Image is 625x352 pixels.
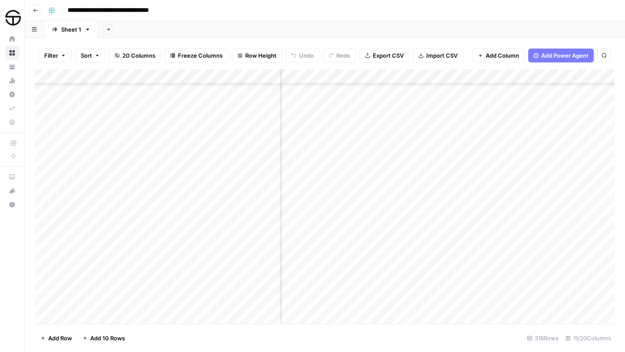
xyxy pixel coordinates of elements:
span: Add Power Agent [541,51,589,60]
span: Filter [44,51,58,60]
span: Row Height [245,51,276,60]
div: 11/20 Columns [562,331,615,345]
a: Settings [5,88,19,101]
span: Add Row [48,334,72,342]
button: Filter [39,49,72,62]
button: 20 Columns [109,49,161,62]
span: Add Column [486,51,519,60]
button: Redo [323,49,356,62]
span: Sort [81,51,92,60]
span: Freeze Columns [178,51,223,60]
span: 20 Columns [122,51,155,60]
a: Syncs [5,101,19,115]
button: Add Row [35,331,77,345]
button: Add Power Agent [528,49,594,62]
span: Add 10 Rows [90,334,125,342]
span: Export CSV [373,51,404,60]
div: Sheet 1 [61,25,81,34]
a: AirOps Academy [5,170,19,184]
a: Browse [5,46,19,60]
button: Add Column [472,49,525,62]
button: Export CSV [359,49,409,62]
a: Your Data [5,60,19,74]
a: Data Library [5,115,19,129]
img: SimpleTire Logo [5,10,21,26]
button: Sort [75,49,105,62]
button: Help + Support [5,198,19,212]
button: Freeze Columns [164,49,228,62]
span: Redo [336,51,350,60]
button: Workspace: SimpleTire [5,7,19,29]
a: Sheet 1 [44,21,98,38]
button: Add 10 Rows [77,331,130,345]
button: Row Height [232,49,282,62]
span: Undo [299,51,314,60]
button: Undo [286,49,319,62]
button: What's new? [5,184,19,198]
span: Import CSV [426,51,457,60]
a: Usage [5,74,19,88]
div: What's new? [6,184,19,197]
button: Import CSV [413,49,463,62]
div: 318 Rows [523,331,562,345]
a: Home [5,32,19,46]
